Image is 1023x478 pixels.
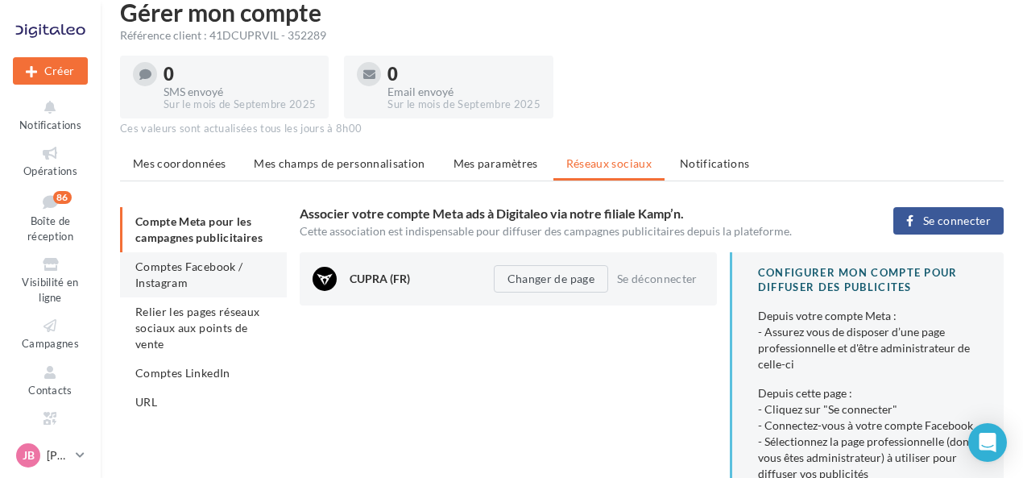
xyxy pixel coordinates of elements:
span: Campagnes [22,337,79,350]
div: 0 [164,65,316,83]
div: 86 [53,191,72,204]
span: Mes champs de personnalisation [254,156,425,170]
div: Cette association est indispensable pour diffuser des campagnes publicitaires depuis la plateforme. [300,223,860,239]
div: Sur le mois de Septembre 2025 [387,98,540,112]
h3: Associer votre compte Meta ads à Digitaleo via notre filiale Kamp’n. [300,207,860,220]
span: Comptes Facebook / Instagram [135,260,242,289]
a: Médiathèque [13,406,88,446]
button: Se déconnecter [611,269,704,289]
span: Visibilité en ligne [22,276,78,304]
div: Ces valeurs sont actualisées tous les jours à 8h00 [120,122,1004,136]
div: Référence client : 41DCUPRVIL - 352289 [120,27,1004,44]
p: [PERSON_NAME] [47,447,69,463]
span: Opérations [23,164,77,177]
span: Comptes LinkedIn [135,366,230,380]
span: JB [23,447,35,463]
div: Sur le mois de Septembre 2025 [164,98,316,112]
span: Mes paramètres [454,156,538,170]
button: Changer de page [494,265,608,293]
a: Opérations [13,141,88,181]
span: URL [135,395,157,409]
div: SMS envoyé [164,86,316,98]
span: Boîte de réception [27,214,73,243]
a: JB [PERSON_NAME] [13,440,88,471]
span: Notifications [680,156,750,170]
button: Notifications [13,95,88,135]
span: Relier les pages réseaux sociaux aux points de vente [135,305,259,351]
a: Campagnes [13,314,88,353]
div: Open Intercom Messenger [968,423,1007,462]
div: Nouvelle campagne [13,57,88,85]
button: Se connecter [893,207,1004,235]
div: Depuis votre compte Meta : - Assurez vous de disposer d’une page professionnelle et d'être admini... [758,308,978,372]
span: Se connecter [923,214,991,227]
div: CUPRA (FR) [350,271,458,287]
div: Email envoyé [387,86,540,98]
button: Créer [13,57,88,85]
a: Contacts [13,360,88,400]
span: Mes coordonnées [133,156,226,170]
a: Visibilité en ligne [13,252,88,307]
a: Boîte de réception86 [13,188,88,247]
div: CONFIGURER MON COMPTE POUR DIFFUSER DES PUBLICITES [758,265,978,295]
div: 0 [387,65,540,83]
span: Notifications [19,118,81,131]
span: Contacts [28,384,72,397]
